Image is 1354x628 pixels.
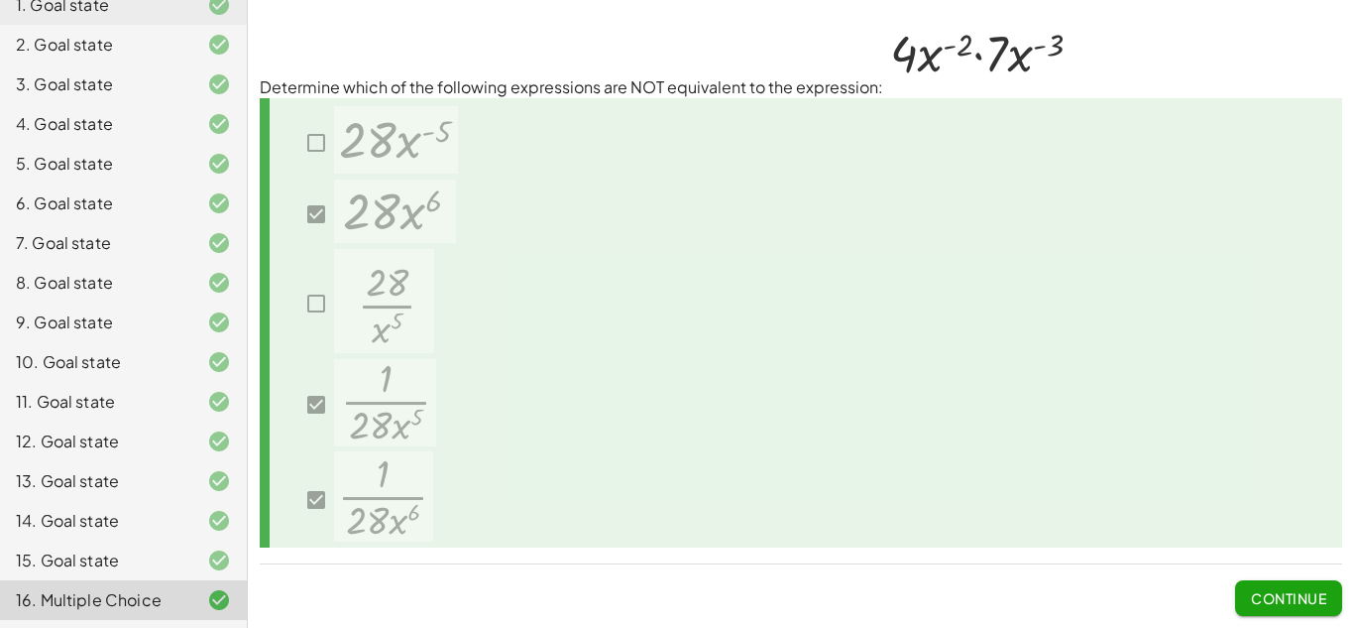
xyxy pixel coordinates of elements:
i: Task finished and correct. [207,191,231,215]
div: 7. Goal state [16,231,175,255]
i: Task finished and correct. [207,469,231,493]
div: 10. Goal state [16,350,175,374]
div: 9. Goal state [16,311,175,334]
span: Continue [1251,589,1326,607]
div: 14. Goal state [16,509,175,533]
i: Task finished and correct. [207,112,231,136]
div: 8. Goal state [16,271,175,295]
p: Determine which of the following expressions are NOT equivalent to the expression: [260,21,1342,99]
div: 3. Goal state [16,72,175,96]
i: Task finished and correct. [207,509,231,533]
div: 2. Goal state [16,33,175,57]
div: 4. Goal state [16,112,175,136]
div: 12. Goal state [16,430,175,453]
img: 4229b24f4f3e89f7684edc0d5cea8ab271348e3dc095ec29b0c4fa1de2a59f42.png [883,21,1072,93]
div: 16. Multiple Choice [16,588,175,612]
button: Continue [1235,580,1342,616]
div: 13. Goal state [16,469,175,493]
i: Task finished and correct. [207,72,231,96]
i: Task finished and correct. [207,430,231,453]
i: Task finished and correct. [207,33,231,57]
i: Task finished and correct. [207,549,231,572]
i: Task finished and correct. [207,231,231,255]
i: Task finished and correct. [207,152,231,176]
div: 6. Goal state [16,191,175,215]
i: Task finished and correct. [207,390,231,414]
i: Task finished and correct. [207,311,231,334]
i: Task finished and correct. [207,350,231,374]
i: Task finished and correct. [207,271,231,295]
div: 15. Goal state [16,549,175,572]
div: 5. Goal state [16,152,175,176]
i: Task finished and correct. [207,588,231,612]
div: 11. Goal state [16,390,175,414]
